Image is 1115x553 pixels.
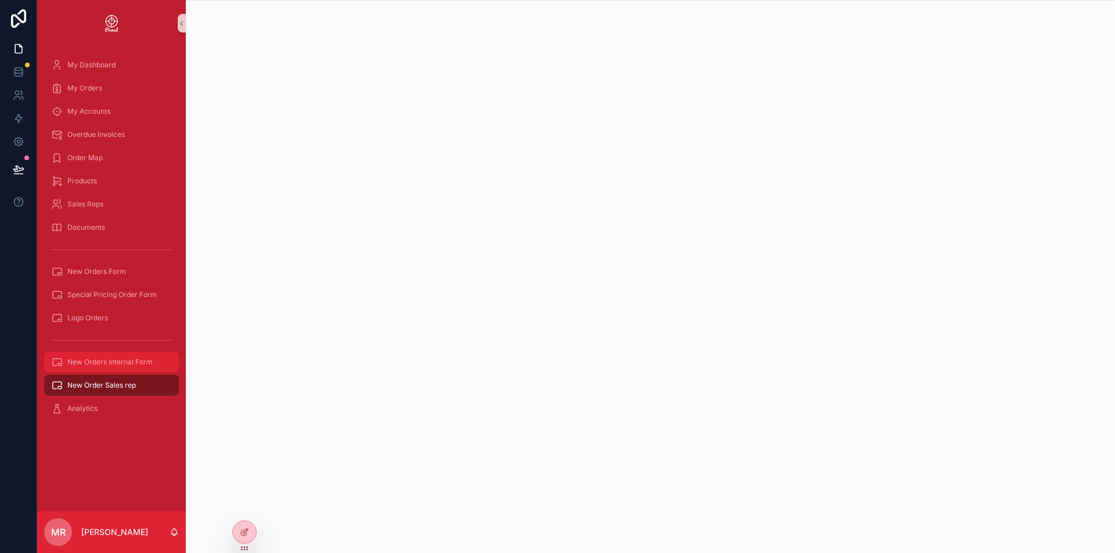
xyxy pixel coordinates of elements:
[44,398,179,419] a: Analytics
[51,525,66,539] span: MR
[44,375,179,396] a: New Order Sales rep
[67,223,105,232] span: Documents
[67,84,102,93] span: My Orders
[67,176,97,186] span: Products
[37,46,186,434] div: scrollable content
[67,404,98,413] span: Analytics
[44,101,179,122] a: My Accounts
[44,194,179,215] a: Sales Reps
[67,200,103,209] span: Sales Reps
[44,147,179,168] a: Order Map
[102,14,121,32] img: App logo
[44,261,179,282] a: New Orders Form
[44,217,179,238] a: Documents
[44,352,179,373] a: New Orders Internal Form
[44,55,179,75] a: My Dashboard
[67,381,136,390] span: New Order Sales rep
[67,267,126,276] span: New Orders Form
[67,107,110,116] span: My Accounts
[67,130,125,139] span: Overdue Invoices
[44,171,179,191] a: Products
[44,308,179,328] a: Logo Orders
[44,78,179,99] a: My Orders
[67,290,157,299] span: Special Pricing Order Form
[44,284,179,305] a: Special Pricing Order Form
[44,124,179,145] a: Overdue Invoices
[67,153,103,162] span: Order Map
[81,526,148,538] p: [PERSON_NAME]
[67,313,108,323] span: Logo Orders
[67,60,116,70] span: My Dashboard
[67,357,153,367] span: New Orders Internal Form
